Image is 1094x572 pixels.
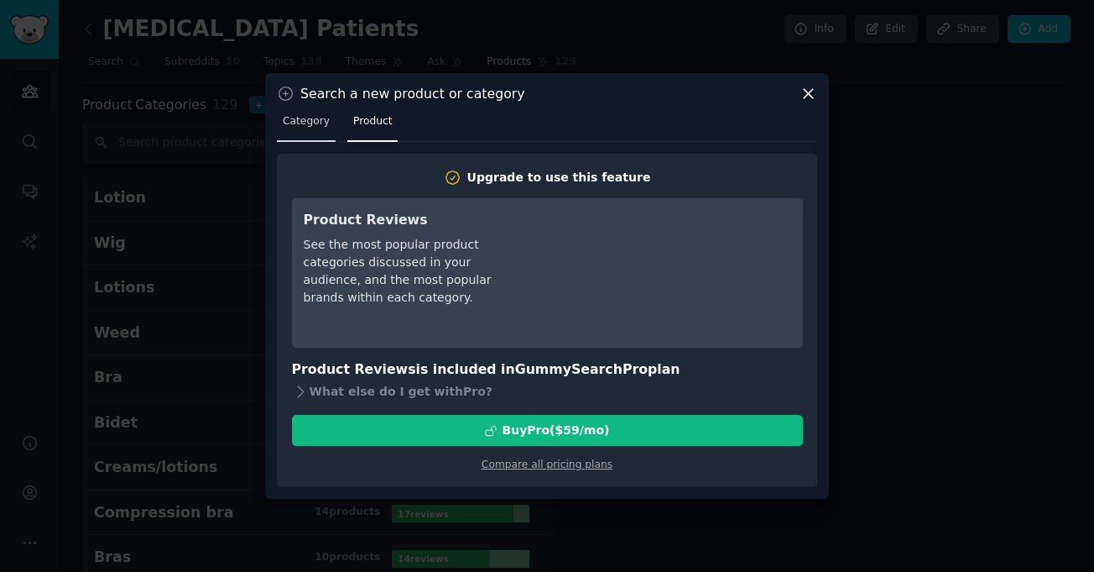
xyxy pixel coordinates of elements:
[277,108,336,143] a: Category
[482,459,612,470] a: Compare all pricing plans
[353,114,393,129] span: Product
[292,415,803,446] button: BuyPro($59/mo)
[300,85,525,102] h3: Search a new product or category
[304,210,516,231] h3: Product Reviews
[347,108,399,143] a: Product
[503,422,610,439] div: Buy Pro ($ 59 /mo )
[467,169,651,186] div: Upgrade to use this feature
[292,380,803,403] div: What else do I get with Pro ?
[292,359,803,380] h3: Product Reviews is included in plan
[283,114,330,129] span: Category
[515,361,648,377] span: GummySearch Pro
[304,236,516,307] div: See the most popular product categories discussed in your audience, and the most popular brands w...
